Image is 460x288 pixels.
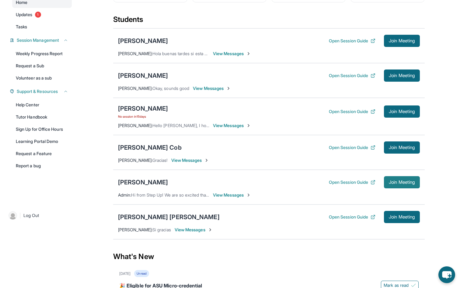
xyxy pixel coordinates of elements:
[329,144,375,151] button: Open Session Guide
[134,270,149,277] div: Unread
[389,39,415,43] span: Join Meeting
[12,73,72,84] a: Volunteer as a sub
[384,211,420,223] button: Join Meeting
[113,15,425,28] div: Students
[246,51,251,56] img: Chevron-Right
[12,60,72,71] a: Request a Sub
[118,143,182,152] div: [PERSON_NAME] Cob
[118,86,152,91] span: [PERSON_NAME] :
[23,212,39,219] span: Log Out
[12,136,72,147] a: Learning Portal Demo
[208,227,213,232] img: Chevron-Right
[14,37,68,43] button: Session Management
[12,112,72,123] a: Tutor Handbook
[213,51,251,57] span: View Messages
[118,114,168,119] span: No session in 15 days
[16,12,33,18] span: Updates
[118,227,152,232] span: [PERSON_NAME] :
[175,227,213,233] span: View Messages
[329,38,375,44] button: Open Session Guide
[329,179,375,185] button: Open Session Guide
[118,178,168,187] div: [PERSON_NAME]
[329,214,375,220] button: Open Session Guide
[19,212,21,219] span: |
[384,69,420,82] button: Join Meeting
[411,283,416,288] img: Mark as read
[12,99,72,110] a: Help Center
[152,123,406,128] span: Hello [PERSON_NAME], I hope this message finds you well, [PERSON_NAME] tutoring session will star...
[193,85,231,91] span: View Messages
[12,124,72,135] a: Sign Up for Office Hours
[118,213,220,221] div: [PERSON_NAME] [PERSON_NAME]
[12,160,72,171] a: Report a bug
[118,37,168,45] div: [PERSON_NAME]
[12,48,72,59] a: Weekly Progress Report
[226,86,231,91] img: Chevron-Right
[152,158,168,163] span: Gracias!
[14,88,68,94] button: Support & Resources
[213,123,251,129] span: View Messages
[329,108,375,115] button: Open Session Guide
[119,271,131,276] div: [DATE]
[389,146,415,149] span: Join Meeting
[118,192,131,197] span: Admin :
[246,123,251,128] img: Chevron-Right
[17,88,58,94] span: Support & Resources
[384,105,420,118] button: Join Meeting
[171,157,209,163] span: View Messages
[12,9,72,20] a: Updates1
[389,180,415,184] span: Join Meeting
[384,141,420,154] button: Join Meeting
[204,158,209,163] img: Chevron-Right
[384,176,420,188] button: Join Meeting
[438,266,455,283] button: chat-button
[389,215,415,219] span: Join Meeting
[12,21,72,32] a: Tasks
[152,86,189,91] span: Okay, sounds good
[384,35,420,47] button: Join Meeting
[9,211,17,220] img: user-img
[152,51,228,56] span: Hola buenas tardes si esta bien gracias
[118,51,152,56] span: [PERSON_NAME] :
[152,227,171,232] span: Si gracias
[213,192,251,198] span: View Messages
[389,74,415,77] span: Join Meeting
[389,110,415,113] span: Join Meeting
[118,158,152,163] span: [PERSON_NAME] :
[16,24,27,30] span: Tasks
[17,37,59,43] span: Session Management
[329,73,375,79] button: Open Session Guide
[118,104,168,113] div: [PERSON_NAME]
[246,193,251,197] img: Chevron-Right
[35,12,41,18] span: 1
[6,209,72,222] a: |Log Out
[118,71,168,80] div: [PERSON_NAME]
[118,123,152,128] span: [PERSON_NAME] :
[12,148,72,159] a: Request a Feature
[113,243,425,270] div: What's New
